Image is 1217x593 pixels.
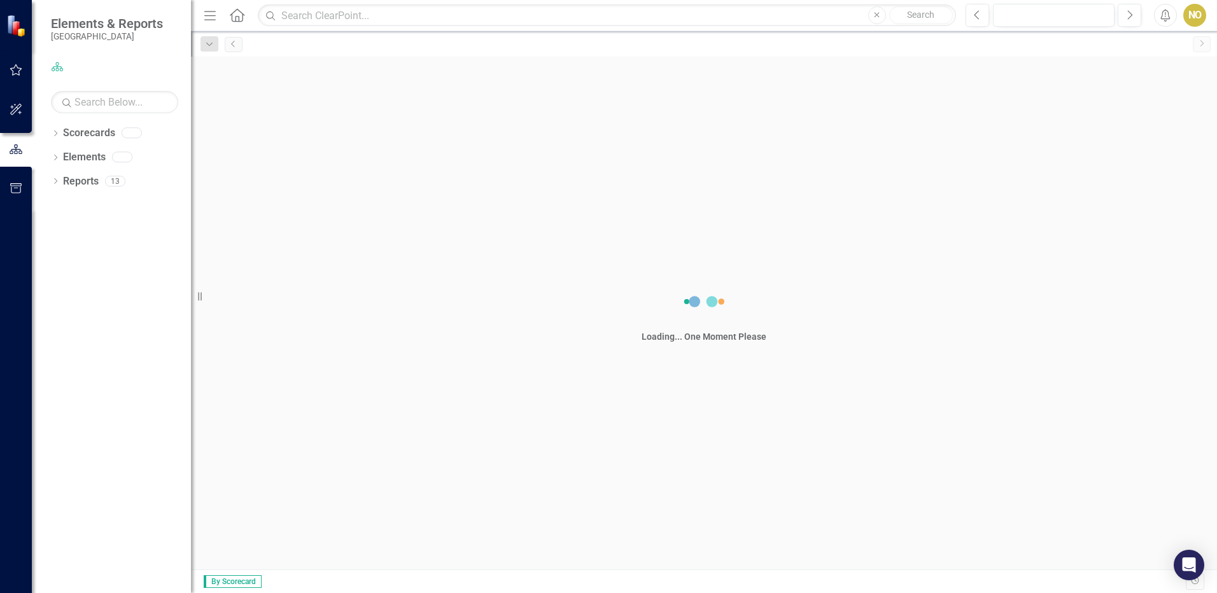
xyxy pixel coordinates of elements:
a: Scorecards [63,126,115,141]
input: Search Below... [51,91,178,113]
input: Search ClearPoint... [258,4,956,27]
div: Loading... One Moment Please [642,330,766,343]
small: [GEOGRAPHIC_DATA] [51,31,163,41]
span: By Scorecard [204,575,262,588]
button: NO [1183,4,1206,27]
img: ClearPoint Strategy [6,15,29,37]
span: Search [907,10,934,20]
a: Elements [63,150,106,165]
button: Search [889,6,953,24]
div: 13 [105,176,125,186]
span: Elements & Reports [51,16,163,31]
div: Open Intercom Messenger [1174,550,1204,580]
a: Reports [63,174,99,189]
